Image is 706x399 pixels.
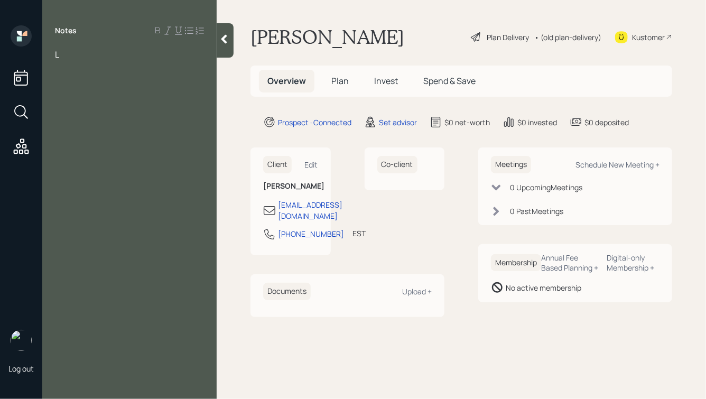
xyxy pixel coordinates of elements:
[331,75,349,87] span: Plan
[423,75,476,87] span: Spend & Save
[263,283,311,300] h6: Documents
[305,160,318,170] div: Edit
[575,160,659,170] div: Schedule New Meeting +
[379,117,417,128] div: Set advisor
[278,228,344,239] div: [PHONE_NUMBER]
[8,364,34,374] div: Log out
[267,75,306,87] span: Overview
[263,182,318,191] h6: [PERSON_NAME]
[374,75,398,87] span: Invest
[55,49,59,60] span: L
[510,182,582,193] div: 0 Upcoming Meeting s
[11,330,32,351] img: hunter_neumayer.jpg
[510,206,563,217] div: 0 Past Meeting s
[444,117,490,128] div: $0 net-worth
[632,32,665,43] div: Kustomer
[263,156,292,173] h6: Client
[491,156,531,173] h6: Meetings
[517,117,557,128] div: $0 invested
[278,117,351,128] div: Prospect · Connected
[607,253,659,273] div: Digital-only Membership +
[352,228,366,239] div: EST
[402,286,432,296] div: Upload +
[541,253,599,273] div: Annual Fee Based Planning +
[534,32,601,43] div: • (old plan-delivery)
[584,117,629,128] div: $0 deposited
[55,25,77,36] label: Notes
[278,199,342,221] div: [EMAIL_ADDRESS][DOMAIN_NAME]
[506,282,581,293] div: No active membership
[491,254,541,272] h6: Membership
[377,156,417,173] h6: Co-client
[250,25,404,49] h1: [PERSON_NAME]
[487,32,529,43] div: Plan Delivery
